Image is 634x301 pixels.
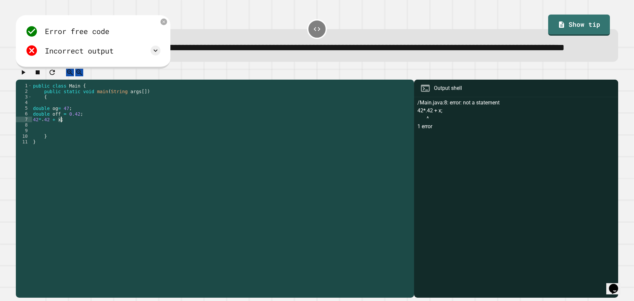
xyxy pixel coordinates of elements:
[45,45,114,56] div: Incorrect output
[16,133,32,139] div: 10
[16,94,32,100] div: 3
[434,84,462,92] div: Output shell
[16,122,32,128] div: 8
[16,83,32,89] div: 1
[16,117,32,122] div: 7
[16,105,32,111] div: 5
[45,26,109,37] div: Error free code
[16,128,32,133] div: 9
[606,275,627,294] iframe: chat widget
[548,15,610,36] a: Show tip
[16,111,32,117] div: 6
[16,100,32,105] div: 4
[417,99,615,298] div: /Main.java:8: error: not a statement 42*.42 + x; ^ 1 error
[28,94,32,100] span: Toggle code folding, rows 3 through 10
[16,139,32,145] div: 11
[28,83,32,89] span: Toggle code folding, rows 1 through 11
[16,89,32,94] div: 2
